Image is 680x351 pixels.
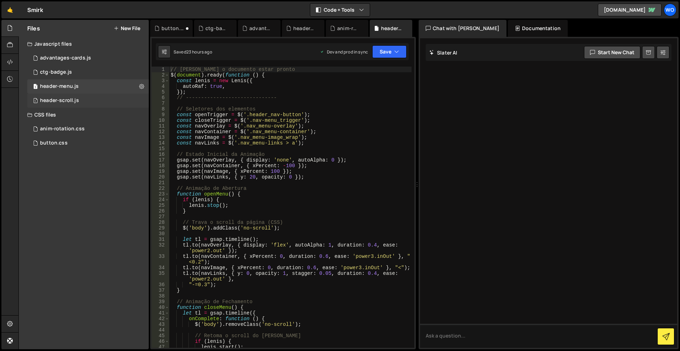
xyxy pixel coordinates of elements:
div: 44 [152,327,169,333]
div: button.css [161,25,184,32]
div: 27 [152,214,169,220]
div: 12 [152,129,169,135]
div: 30 [152,231,169,237]
div: Dev and prod in sync [320,49,368,55]
div: 20 [152,174,169,180]
div: ctg-badge.js [40,69,72,75]
div: 28 [152,220,169,225]
a: Wo [664,4,676,16]
div: 23 [152,191,169,197]
div: 11 [152,123,169,129]
button: Save [372,45,407,58]
div: 25 [152,203,169,208]
div: Documentation [508,20,568,37]
div: header-menu.js [40,83,79,90]
div: header-scroll.js [40,97,79,104]
div: anim-rotation.css [40,126,85,132]
div: button.css [40,140,68,146]
a: [DOMAIN_NAME] [598,4,662,16]
div: 15 [152,146,169,152]
button: Code + Tools [310,4,370,16]
div: 22 [152,186,169,191]
div: 17282/47902.css [27,122,149,136]
div: 29 [152,225,169,231]
div: 5 [152,89,169,95]
button: New File [114,26,140,31]
div: 4 [152,84,169,89]
div: 36 [152,282,169,288]
div: 21 [152,180,169,186]
div: 31 [152,237,169,242]
div: 39 [152,299,169,305]
div: 23 hours ago [186,49,212,55]
div: 38 [152,293,169,299]
div: 19 [152,169,169,174]
div: Saved [174,49,212,55]
span: 1 [33,84,38,90]
div: 47 [152,344,169,350]
h2: Files [27,24,40,32]
div: 41 [152,310,169,316]
div: 40 [152,305,169,310]
button: Start new chat [584,46,640,59]
div: 6 [152,95,169,101]
div: 17282/47898.js [27,79,149,94]
div: 10 [152,118,169,123]
h2: Slater AI [429,49,458,56]
div: 42 [152,316,169,322]
div: 32 [152,242,169,254]
div: 17282/47909.js [27,65,149,79]
div: button.css [27,136,149,150]
div: advantages-cards.js [249,25,272,32]
div: 46 [152,339,169,344]
div: 8 [152,106,169,112]
div: header-scroll.js [293,25,316,32]
div: 43 [152,322,169,327]
div: 35 [152,271,169,282]
div: 24 [152,197,169,203]
div: Chat with [PERSON_NAME] [419,20,506,37]
div: 34 [152,265,169,271]
div: advantages-cards.js [40,55,91,61]
div: Smirk [27,6,43,14]
div: 13 [152,135,169,140]
div: 45 [152,333,169,339]
div: 7 [152,101,169,106]
div: 26 [152,208,169,214]
div: 18 [152,163,169,169]
div: ctg-badge.js [205,25,228,32]
div: anim-rotation.css [337,25,360,32]
div: 17282/47905.js [27,51,149,65]
div: 33 [152,254,169,265]
div: 37 [152,288,169,293]
div: 9 [152,112,169,118]
div: 3 [152,78,169,84]
div: 2 [152,72,169,78]
div: Javascript files [19,37,149,51]
div: 17 [152,157,169,163]
div: 14 [152,140,169,146]
span: 1 [33,98,38,104]
div: 17282/47904.js [27,94,149,108]
div: CSS files [19,108,149,122]
div: 16 [152,152,169,157]
a: 🤙 [1,1,19,18]
div: header-menu.js [381,25,404,32]
div: 1 [152,67,169,72]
